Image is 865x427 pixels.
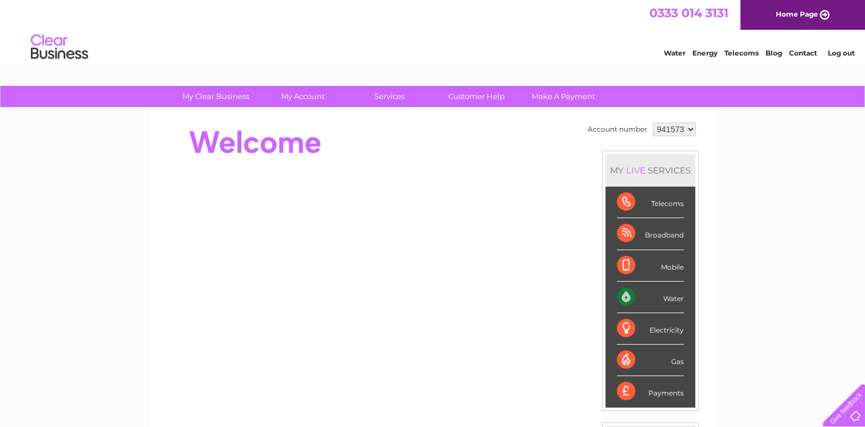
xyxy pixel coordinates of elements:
a: Contact [789,49,817,57]
a: My Clear Business [169,86,263,107]
a: My Account [256,86,350,107]
div: Telecoms [617,187,684,218]
div: Payments [617,376,684,407]
a: Water [664,49,685,57]
a: Energy [692,49,717,57]
a: Services [342,86,437,107]
div: MY SERVICES [605,154,695,187]
a: Blog [766,49,782,57]
a: Log out [827,49,854,57]
a: Telecoms [724,49,759,57]
div: LIVE [624,165,648,176]
div: Mobile [617,250,684,282]
a: Make A Payment [516,86,611,107]
div: Clear Business is a trading name of Verastar Limited (registered in [GEOGRAPHIC_DATA] No. 3667643... [163,6,703,56]
div: Electricity [617,313,684,345]
div: Broadband [617,218,684,250]
a: 0333 014 3131 [649,6,728,20]
a: Customer Help [429,86,524,107]
div: Water [617,282,684,313]
div: Gas [617,345,684,376]
img: logo.png [30,30,89,65]
td: Account number [585,120,650,139]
